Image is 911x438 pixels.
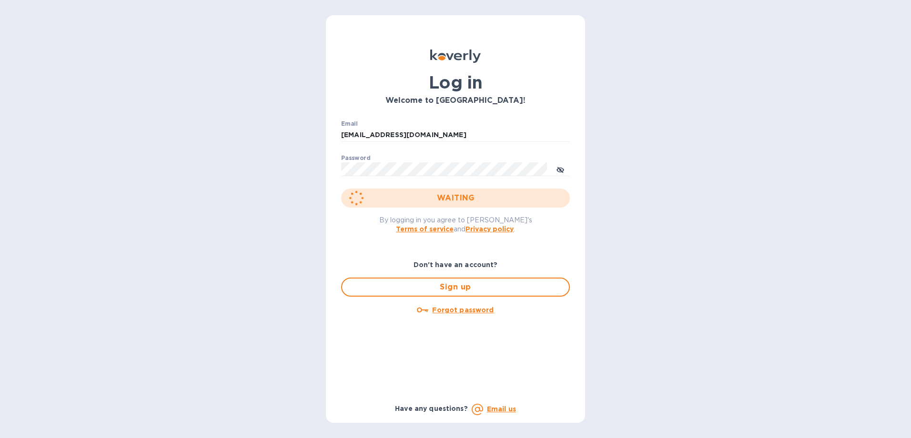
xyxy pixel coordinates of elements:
[395,405,468,412] b: Have any questions?
[551,159,570,179] button: toggle password visibility
[414,261,498,269] b: Don't have an account?
[487,405,516,413] a: Email us
[341,121,358,127] label: Email
[430,50,481,63] img: Koverly
[341,96,570,105] h3: Welcome to [GEOGRAPHIC_DATA]!
[350,281,561,293] span: Sign up
[341,128,570,142] input: Enter email address
[341,72,570,92] h1: Log in
[466,225,514,233] a: Privacy policy
[396,225,454,233] a: Terms of service
[379,216,532,233] span: By logging in you agree to [PERSON_NAME]'s and .
[432,306,494,314] u: Forgot password
[341,278,570,297] button: Sign up
[341,155,370,161] label: Password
